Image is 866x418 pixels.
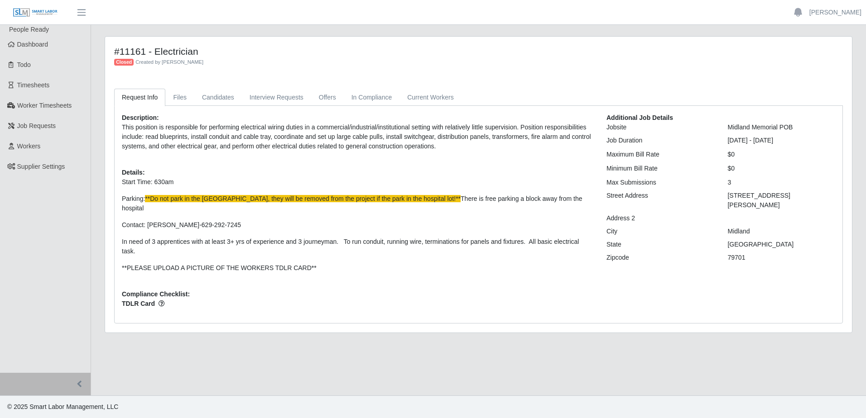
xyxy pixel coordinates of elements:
div: Address 2 [600,214,721,223]
span: TDLR Card [122,299,593,309]
span: **Do not park in the [GEOGRAPHIC_DATA], they will be removed from the project if the park in the ... [145,195,461,202]
span: People Ready [9,26,49,33]
div: [STREET_ADDRESS][PERSON_NAME] [721,191,842,210]
p: This position is responsible for performing electrical wiring duties in a commercial/industrial/i... [122,123,593,151]
b: Compliance Checklist: [122,290,190,298]
div: Jobsite [600,123,721,132]
div: 3 [721,178,842,187]
div: 79701 [721,253,842,262]
a: Offers [311,89,344,106]
span: Dashboard [17,41,48,48]
span: Closed [114,59,134,66]
p: **PLEASE UPLOAD A PICTURE OF THE WORKERS TDLR CARD** [122,263,593,273]
span: Workers [17,142,41,150]
h4: #11161 - Electrician [114,46,657,57]
p: Contact: [PERSON_NAME]-629-292-7245 [122,220,593,230]
span: Timesheets [17,81,50,89]
a: Request Info [114,89,165,106]
a: Files [165,89,194,106]
div: Minimum Bill Rate [600,164,721,173]
span: Worker Timesheets [17,102,72,109]
div: Job Duration [600,136,721,145]
div: City [600,227,721,236]
div: Zipcode [600,253,721,262]
div: Midland Memorial POB [721,123,842,132]
a: In Compliance [344,89,400,106]
a: [PERSON_NAME] [809,8,861,17]
img: SLM Logo [13,8,58,18]
div: [DATE] - [DATE] [721,136,842,145]
div: Maximum Bill Rate [600,150,721,159]
div: Street Address [600,191,721,210]
b: Additional Job Details [606,114,673,121]
div: $0 [721,164,842,173]
p: Parking: There is free parking a block away from the hospital [122,194,593,213]
a: Current Workers [399,89,461,106]
b: Description: [122,114,159,121]
p: Start Time: 630am [122,177,593,187]
div: $0 [721,150,842,159]
b: Details: [122,169,145,176]
span: Todo [17,61,31,68]
div: State [600,240,721,249]
div: Max Submissions [600,178,721,187]
span: Supplier Settings [17,163,65,170]
span: Job Requests [17,122,56,129]
div: [GEOGRAPHIC_DATA] [721,240,842,249]
p: In need of 3 apprentices with at least 3+ yrs of experience and 3 journeyman. To run conduit, run... [122,237,593,256]
a: Interview Requests [242,89,311,106]
div: Midland [721,227,842,236]
span: Created by [PERSON_NAME] [135,59,203,65]
span: © 2025 Smart Labor Management, LLC [7,403,118,410]
a: Candidates [194,89,242,106]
